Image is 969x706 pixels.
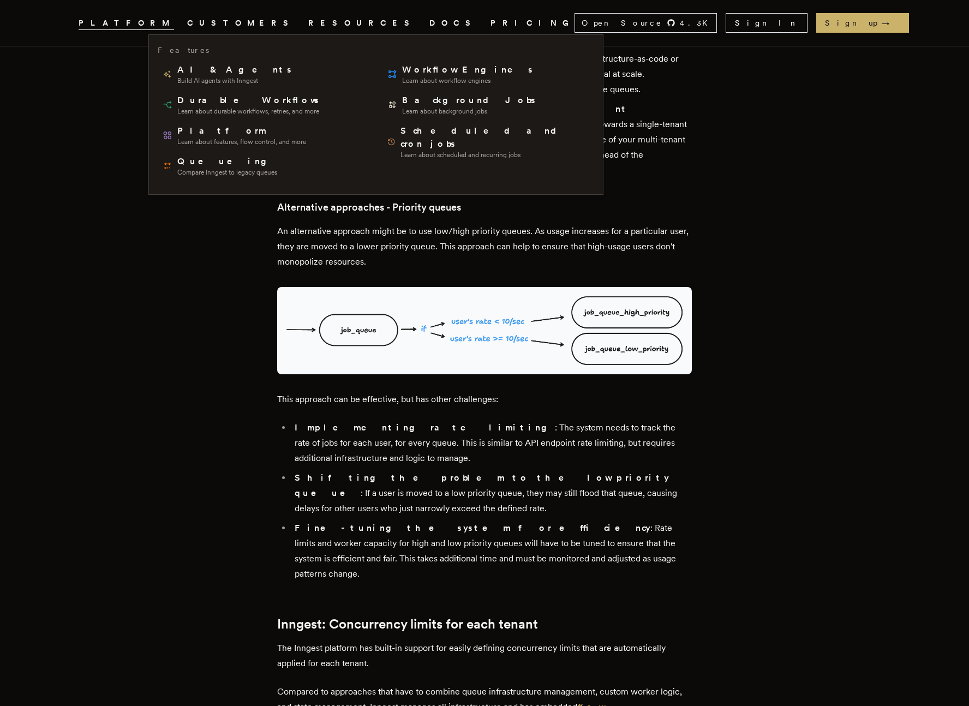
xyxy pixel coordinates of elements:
[295,422,555,433] strong: Implementing rate limiting
[177,155,277,168] span: Queueing
[158,44,209,57] h3: Features
[429,16,477,30] a: DOCS
[400,124,590,151] span: Scheduled and cron jobs
[291,420,692,466] li: : The system needs to track the rate of jobs for each user, for every queue. This is similar to A...
[402,107,537,116] span: Learn about background jobs
[402,63,534,76] span: Workflow Engines
[79,16,174,30] button: PLATFORM
[277,200,692,215] h3: Alternative approaches - Priority queues
[491,16,575,30] a: PRICING
[177,168,277,177] span: Compare Inngest to legacy queues
[402,76,534,85] span: Learn about workflow engines
[177,107,320,116] span: Learn about durable workflows, retries, and more
[400,151,590,159] span: Learn about scheduled and recurring jobs
[177,94,320,107] span: Durable Workflows
[382,120,594,164] a: Scheduled and cron jobsLearn about scheduled and recurring jobs
[177,63,293,76] span: AI & Agents
[158,151,369,181] a: QueueingCompare Inngest to legacy queues
[291,470,692,516] li: : If a user is moved to a low priority queue, they may still flood that queue, causing delays for...
[582,17,662,28] span: Open Source
[277,641,692,671] p: The Inngest platform has built-in support for easily defining concurrency limits that are automat...
[277,617,692,632] h2: Inngest: Concurrency limits for each tenant
[680,17,714,28] span: 4.3 K
[277,392,692,407] p: This approach can be effective, but has other challenges:
[158,89,369,120] a: Durable WorkflowsLearn about durable workflows, retries, and more
[295,523,650,533] strong: Fine-tuning the system for efficiency
[308,16,416,30] button: RESOURCES
[382,59,594,89] a: Workflow EnginesLearn about workflow engines
[291,520,692,582] li: : Rate limits and worker capacity for high and low priority queues will have to be tuned to ensur...
[158,59,369,89] a: AI & AgentsBuild AI agents with Inngest
[295,472,669,498] strong: Shifting the problem to the low priority queue
[402,94,537,107] span: Background Jobs
[177,76,293,85] span: Build AI agents with Inngest
[177,137,306,146] span: Learn about features, flow control, and more
[382,89,594,120] a: Background JobsLearn about background jobs
[726,13,807,33] a: Sign In
[187,16,295,30] a: CUSTOMERS
[177,124,306,137] span: Platform
[277,287,692,374] img: A visualization of a priority queue that first determines the rate of jobs
[882,17,900,28] span: →
[277,224,692,270] p: An alternative approach might be to use low/high priority queues. As usage increases for a partic...
[816,13,909,33] a: Sign up
[158,120,369,151] a: PlatformLearn about features, flow control, and more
